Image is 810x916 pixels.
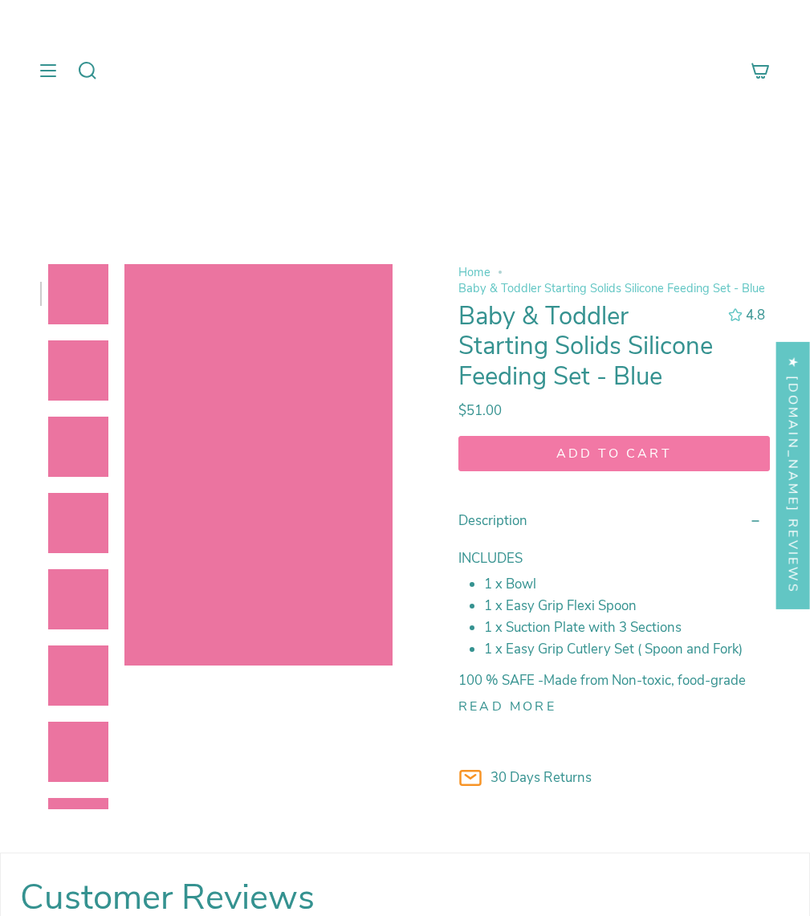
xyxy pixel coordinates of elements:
strong: INCLUDES [458,550,523,568]
button: Show menu [36,24,60,117]
strong: 100 % SAFE - [458,672,543,690]
li: 1 x Easy Grip Cutlery Set ( Spoon and Fork) [484,641,771,659]
span: 4.8 [746,306,765,324]
li: 1 x Suction Plate with 3 Sections [484,619,771,637]
li: 1 x Easy Grip Flexi Spoon [484,596,771,615]
p: 30 Days Returns [490,768,771,787]
li: 1 x Bowl [484,575,771,593]
div: Click to open Judge.me floating reviews tab [776,341,810,609]
a: Mumma’s Little Helpers [283,24,527,117]
span: $51.00 [458,401,502,420]
button: 4.77 out of 5.0 stars [720,304,770,326]
span: Baby & Toddler Starting Solids Silicone Feeding Set - Blue [458,280,765,296]
button: Add to cart [458,436,771,471]
button: Read more [458,699,556,714]
div: 4.77 out of 5.0 stars [728,308,743,322]
h1: Baby & Toddler Starting Solids Silicone Feeding Set - Blue [458,302,714,392]
span: Add to cart [474,445,755,462]
a: Home [458,264,490,280]
summary: Description [458,499,771,543]
p: Made from Non-toxic, food-grade [458,672,771,690]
